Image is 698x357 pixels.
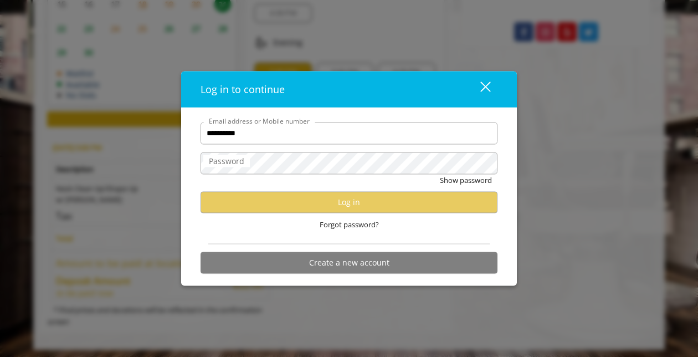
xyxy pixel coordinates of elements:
[203,115,315,126] label: Email address or Mobile number
[201,152,497,174] input: Password
[201,82,285,95] span: Log in to continue
[203,155,250,167] label: Password
[440,174,492,186] button: Show password
[468,81,490,98] div: close dialog
[201,191,497,213] button: Log in
[320,218,379,230] span: Forgot password?
[201,122,497,144] input: Email address or Mobile number
[460,78,497,100] button: close dialog
[201,252,497,273] button: Create a new account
